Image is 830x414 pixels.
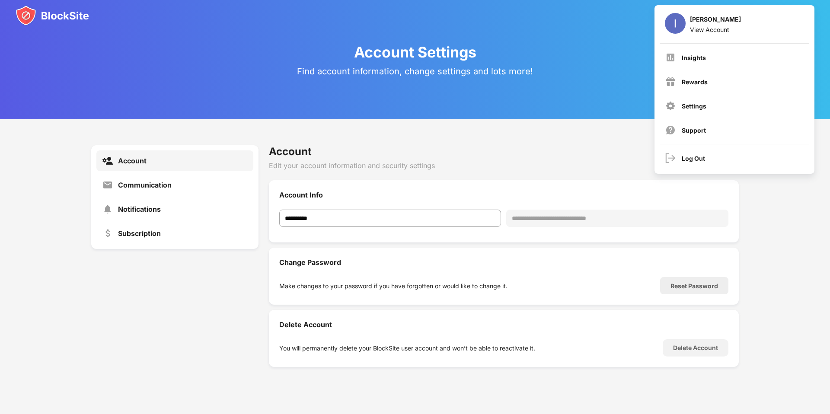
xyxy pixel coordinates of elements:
[690,26,741,33] div: View Account
[96,223,253,244] a: Subscription
[96,175,253,195] a: Communication
[269,161,739,170] div: Edit your account information and security settings
[279,258,728,267] div: Change Password
[670,282,718,290] div: Reset Password
[102,180,113,190] img: settings-communication.svg
[118,181,172,189] div: Communication
[118,156,147,165] div: Account
[279,344,535,352] div: You will permanently delete your BlockSite user account and won’t be able to reactivate it.
[297,66,533,76] div: Find account information, change settings and lots more!
[269,145,739,158] div: Account
[682,54,706,61] div: Insights
[354,43,476,61] div: Account Settings
[16,5,89,26] img: blocksite-icon.svg
[96,199,253,220] a: Notifications
[279,191,728,199] div: Account Info
[279,320,728,329] div: Delete Account
[102,156,113,166] img: settings-account-active.svg
[690,16,741,26] div: [PERSON_NAME]
[96,150,253,171] a: Account
[279,282,508,290] div: Make changes to your password if you have forgotten or would like to change it.
[118,229,161,238] div: Subscription
[665,125,676,135] img: support.svg
[673,344,718,351] div: Delete Account
[118,205,161,213] div: Notifications
[665,153,676,163] img: logout.svg
[665,101,676,111] img: menu-settings.svg
[682,155,705,162] div: Log Out
[102,204,113,214] img: settings-notifications.svg
[665,76,676,87] img: menu-rewards.svg
[682,102,706,110] div: Settings
[682,127,706,134] div: Support
[665,52,676,63] img: menu-insights.svg
[102,228,113,239] img: settings-subscription.svg
[682,78,708,86] div: Rewards
[665,13,686,34] img: ACg8ocK6Zm-mWg6Q2AovvpwHih4_4WC03z7ycCHvZVxYcogUGtQrUg=s96-c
